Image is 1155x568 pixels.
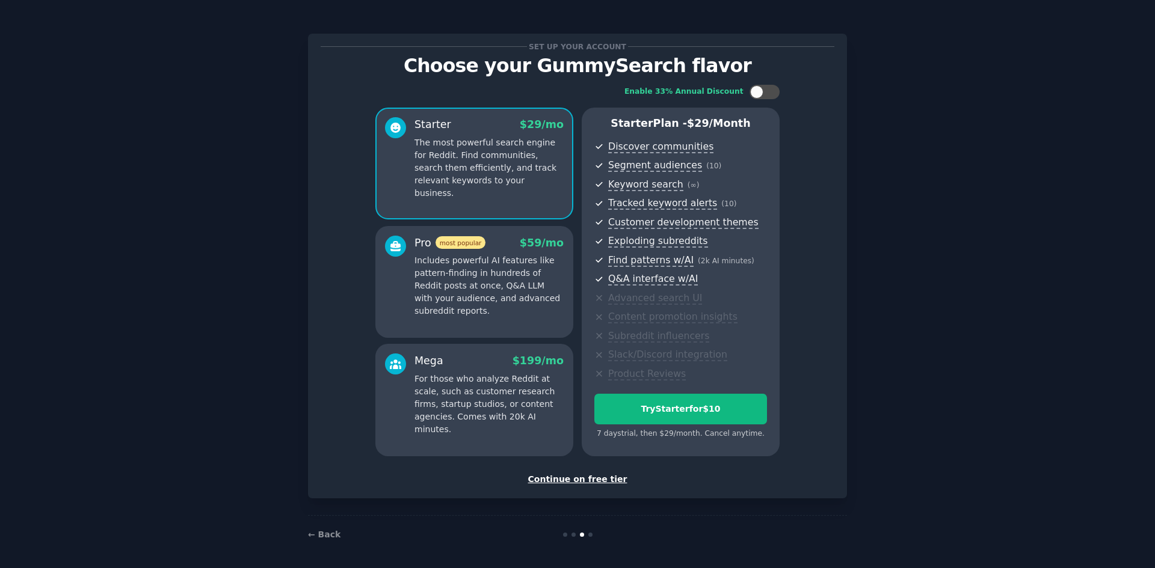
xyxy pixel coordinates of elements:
span: $ 199 /mo [513,355,564,367]
span: Customer development themes [608,216,759,229]
span: Slack/Discord integration [608,349,727,361]
span: Set up your account [527,40,629,53]
div: Starter [414,117,451,132]
span: Exploding subreddits [608,235,707,248]
span: $ 29 /month [687,117,751,129]
span: Find patterns w/AI [608,254,694,267]
span: Segment audiences [608,159,702,172]
span: ( 2k AI minutes ) [698,257,754,265]
span: ( 10 ) [706,162,721,170]
div: Pro [414,236,485,251]
div: Continue on free tier [321,473,834,486]
span: Advanced search UI [608,292,702,305]
span: $ 59 /mo [520,237,564,249]
p: The most powerful search engine for Reddit. Find communities, search them efficiently, and track ... [414,136,564,200]
span: ( 10 ) [721,200,736,208]
button: TryStarterfor$10 [594,394,767,424]
p: Choose your GummySearch flavor [321,55,834,76]
p: Includes powerful AI features like pattern-finding in hundreds of Reddit posts at once, Q&A LLM w... [414,254,564,317]
span: Product Reviews [608,368,686,380]
div: Try Starter for $10 [595,403,766,415]
div: 7 days trial, then $ 29 /month . Cancel anytime. [594,429,767,439]
span: Tracked keyword alerts [608,197,717,210]
span: Subreddit influencers [608,330,709,343]
p: Starter Plan - [594,116,767,131]
p: For those who analyze Reddit at scale, such as customer research firms, startup studios, or conte... [414,373,564,436]
span: Discover communities [608,141,713,153]
span: Q&A interface w/AI [608,273,698,286]
a: ← Back [308,530,340,539]
span: $ 29 /mo [520,118,564,130]
span: Content promotion insights [608,311,738,323]
span: ( ∞ ) [688,181,700,189]
div: Mega [414,353,443,368]
span: Keyword search [608,179,683,191]
span: most popular [436,236,486,249]
div: Enable 33% Annual Discount [624,87,744,97]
